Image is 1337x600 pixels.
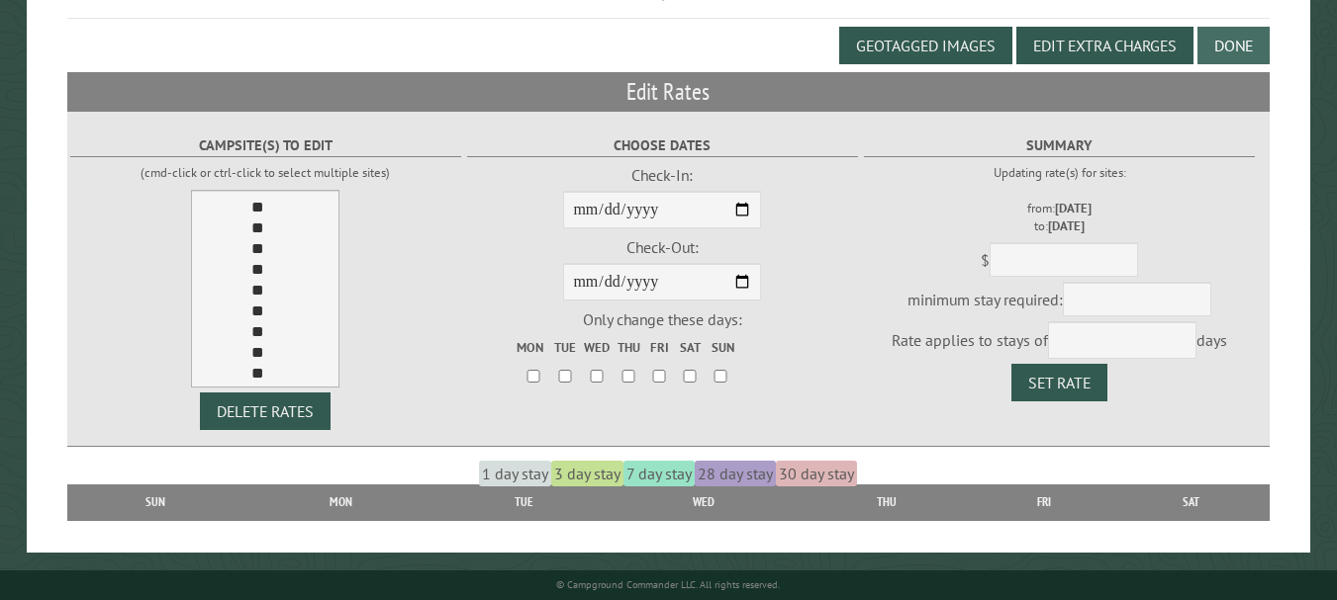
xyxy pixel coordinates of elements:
small: © Campground Commander LLC. All rights reserved. [556,578,780,591]
span: 28 day stay [695,461,776,486]
button: Geotagged Images [839,27,1012,64]
th: Sat [1112,484,1270,520]
button: DELETE RATES [200,392,331,430]
span: 3 day stay [551,461,623,486]
strong: [DATE] [1048,217,1085,234]
span: $ [981,250,990,270]
th: Fri [975,484,1113,520]
span: Check-Out: [626,237,699,257]
th: Tue [438,484,609,520]
label: Summary [864,134,1255,157]
th: Sun [67,484,243,520]
label: Choose Dates [467,134,858,157]
label: Campsite(s) to edit [70,134,461,157]
span: 1 day stay [479,461,551,486]
label: Sat [676,338,705,357]
th: Mon [243,484,439,520]
small: Updating rate(s) for sites: from: to: [994,164,1126,234]
button: Done [1197,27,1270,64]
label: Mon [517,338,548,357]
button: Set Rate [1011,364,1107,401]
label: Fri [645,338,674,357]
span: Only change these days: [583,309,742,329]
fieldset: minimum stay required: Rate applies to stays of days [864,128,1255,401]
span: Check-In: [631,165,693,185]
h2: Edit Rates [67,73,1271,111]
span: 7 day stay [623,461,695,486]
strong: [DATE] [1055,200,1092,216]
button: Edit Extra Charges [1016,27,1194,64]
small: (cmd-click or ctrl-click to select multiple sites) [141,164,390,181]
label: Thu [615,338,643,357]
label: Sun [707,338,735,357]
span: 30 day stay [776,461,857,486]
label: Wed [582,338,613,357]
label: Tue [551,338,580,357]
th: Wed [609,484,798,520]
th: Thu [799,484,975,520]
